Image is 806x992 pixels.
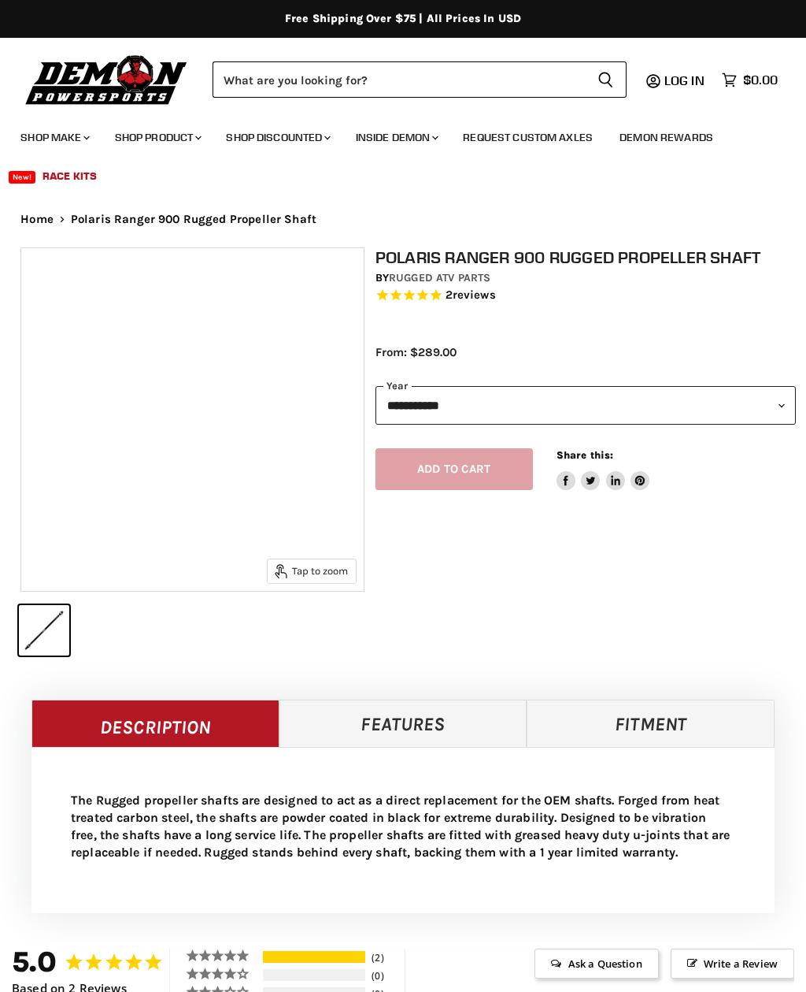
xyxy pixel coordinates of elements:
[344,121,449,154] a: Inside Demon
[664,72,704,88] span: Log in
[714,69,786,91] a: $0.00
[453,288,496,302] span: reviews
[375,269,796,287] div: by
[527,700,775,747] a: Fitment
[743,72,778,87] span: $0.00
[375,247,796,267] h1: Polaris Ranger 900 Rugged Propeller Shaft
[71,792,735,861] p: The Rugged propeller shafts are designed to act as a direct replacement for the OEM shafts. Forge...
[12,945,57,979] strong: 5.0
[389,271,490,284] a: Rugged ATV Parts
[585,61,627,98] button: Search
[71,213,316,226] span: Polaris Ranger 900 Rugged Propeller Shaft
[263,951,365,963] div: 5-Star Ratings
[556,448,650,490] aside: Share this:
[275,564,348,578] span: Tap to zoom
[19,605,69,656] button: IMAGE thumbnail
[368,951,401,964] div: 2
[213,61,627,98] form: Product
[671,949,794,979] span: Write a Review
[657,73,714,87] a: Log in
[103,121,212,154] a: Shop Product
[20,213,54,226] a: Home
[451,121,604,154] a: Request Custom Axles
[375,386,796,425] select: year
[556,449,613,461] span: Share this:
[31,160,109,192] a: Race Kits
[213,61,585,98] input: Search
[20,51,193,107] img: Demon Powersports
[268,559,356,583] button: Tap to zoom
[446,288,496,302] span: 2 reviews
[31,700,279,747] a: Description
[375,288,796,304] span: Rated 5.0 out of 5 stars 2 reviews
[608,121,725,154] a: Demon Rewards
[214,121,340,154] a: Shop Discounted
[9,115,774,192] ul: Main menu
[534,949,658,979] span: Ask a Question
[375,345,457,359] span: From: $289.00
[9,121,99,154] a: Shop Make
[9,171,35,184] span: New!
[279,700,527,747] a: Features
[263,951,365,963] div: 100%
[186,949,261,962] div: 5 ★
